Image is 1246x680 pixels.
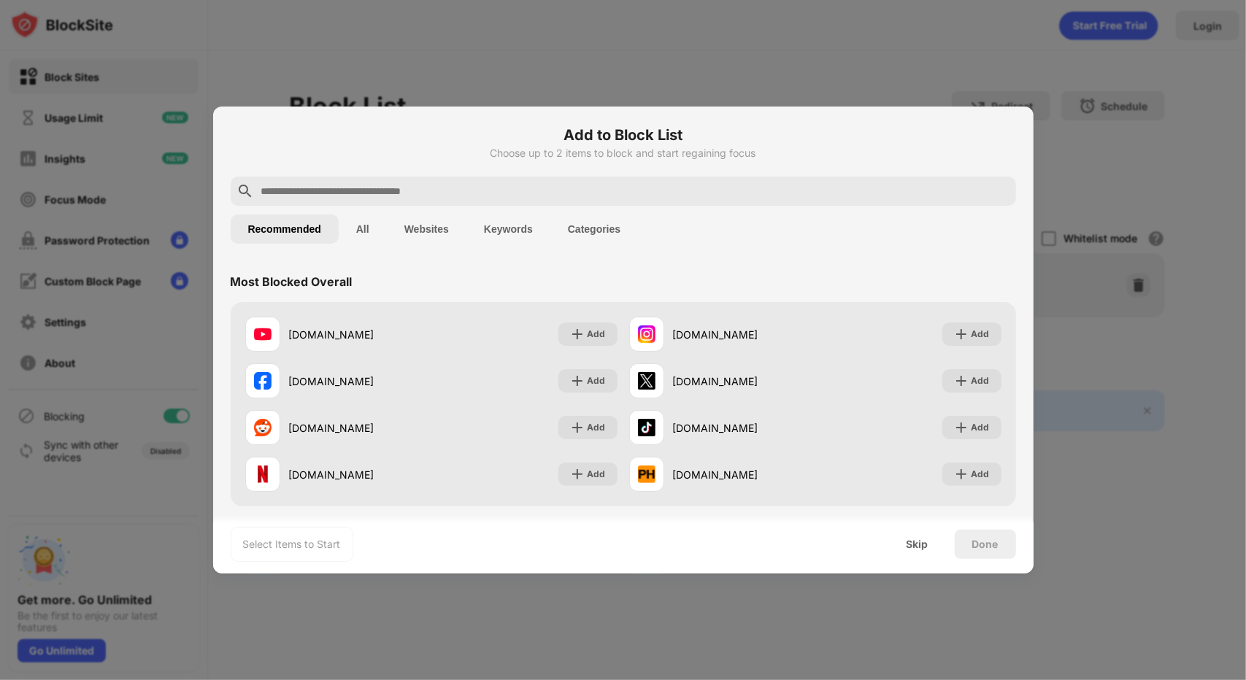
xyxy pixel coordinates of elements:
div: Add [972,374,990,388]
div: [DOMAIN_NAME] [289,374,431,389]
img: favicons [638,325,655,343]
button: Websites [387,215,466,244]
img: favicons [254,325,272,343]
button: Recommended [231,215,339,244]
img: search.svg [236,182,254,200]
img: favicons [638,465,655,483]
div: Select Items to Start [243,537,341,552]
div: Most Blocked Overall [231,274,353,289]
button: All [339,215,387,244]
button: Keywords [466,215,550,244]
img: favicons [638,372,655,390]
div: Add [972,420,990,435]
div: Add [588,327,606,341]
div: Add [972,467,990,482]
div: [DOMAIN_NAME] [673,467,815,482]
img: favicons [254,465,272,483]
button: Categories [550,215,638,244]
div: Add [972,327,990,341]
img: favicons [254,419,272,436]
div: [DOMAIN_NAME] [673,327,815,342]
div: Add [588,467,606,482]
div: [DOMAIN_NAME] [289,467,431,482]
img: favicons [638,419,655,436]
div: Done [972,538,999,550]
div: [DOMAIN_NAME] [673,420,815,436]
div: [DOMAIN_NAME] [289,420,431,436]
div: Add [588,420,606,435]
div: [DOMAIN_NAME] [673,374,815,389]
div: Skip [907,538,928,550]
h6: Add to Block List [231,124,1016,146]
div: [DOMAIN_NAME] [289,327,431,342]
img: favicons [254,372,272,390]
div: Add [588,374,606,388]
div: Choose up to 2 items to block and start regaining focus [231,147,1016,159]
